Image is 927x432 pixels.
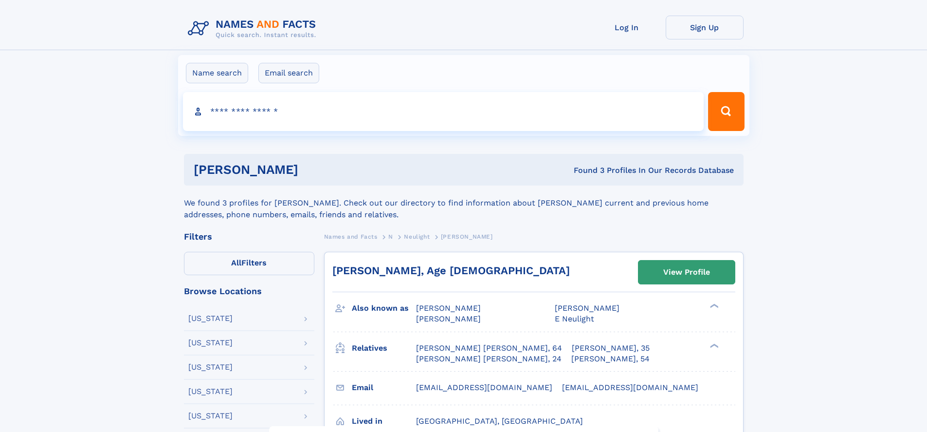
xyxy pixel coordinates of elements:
div: ❯ [708,303,719,309]
div: [US_STATE] [188,412,233,420]
span: N [388,233,393,240]
a: [PERSON_NAME], Age [DEMOGRAPHIC_DATA] [332,264,570,277]
div: ❯ [708,342,719,349]
span: E Neulight [555,314,594,323]
div: Browse Locations [184,287,314,296]
h3: Email [352,379,416,396]
a: [PERSON_NAME] [PERSON_NAME], 24 [416,354,562,364]
h3: Lived in [352,413,416,430]
span: [PERSON_NAME] [416,303,481,313]
a: View Profile [638,261,735,284]
a: Names and Facts [324,230,378,243]
a: Sign Up [666,16,744,39]
span: [GEOGRAPHIC_DATA], [GEOGRAPHIC_DATA] [416,416,583,426]
a: N [388,230,393,243]
span: [PERSON_NAME] [416,314,481,323]
div: [US_STATE] [188,339,233,347]
span: [PERSON_NAME] [441,233,493,240]
div: [US_STATE] [188,363,233,371]
h3: Relatives [352,340,416,357]
div: View Profile [663,261,710,283]
button: Search Button [708,92,744,131]
a: [PERSON_NAME], 54 [571,354,650,364]
label: Email search [258,63,319,83]
div: Filters [184,232,314,241]
div: We found 3 profiles for [PERSON_NAME]. Check out our directory to find information about [PERSON_... [184,186,744,221]
span: [EMAIL_ADDRESS][DOMAIN_NAME] [562,383,698,392]
span: [PERSON_NAME] [555,303,619,313]
div: [US_STATE] [188,315,233,322]
label: Name search [186,63,248,83]
a: [PERSON_NAME] [PERSON_NAME], 64 [416,343,562,354]
span: Neulight [404,233,430,240]
img: Logo Names and Facts [184,16,324,42]
label: Filters [184,252,314,275]
a: Neulight [404,230,430,243]
a: Log In [588,16,666,39]
input: search input [183,92,704,131]
a: [PERSON_NAME], 35 [572,343,650,354]
span: [EMAIL_ADDRESS][DOMAIN_NAME] [416,383,552,392]
div: Found 3 Profiles In Our Records Database [436,165,734,176]
h3: Also known as [352,300,416,317]
h1: [PERSON_NAME] [194,164,436,176]
span: All [231,258,241,267]
div: [US_STATE] [188,388,233,395]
